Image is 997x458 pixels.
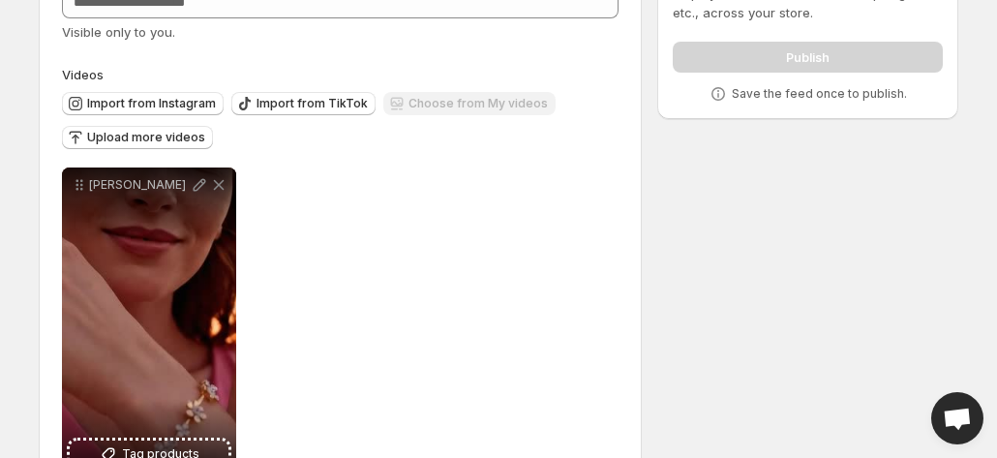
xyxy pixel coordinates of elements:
button: Import from TikTok [231,92,376,115]
span: Upload more videos [87,130,205,145]
span: Videos [62,67,104,82]
button: Import from Instagram [62,92,224,115]
p: [PERSON_NAME] [89,177,190,193]
span: Import from Instagram [87,96,216,111]
button: Upload more videos [62,126,213,149]
span: Import from TikTok [257,96,368,111]
div: Open chat [931,392,983,444]
p: Save the feed once to publish. [732,86,907,102]
span: Visible only to you. [62,24,175,40]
